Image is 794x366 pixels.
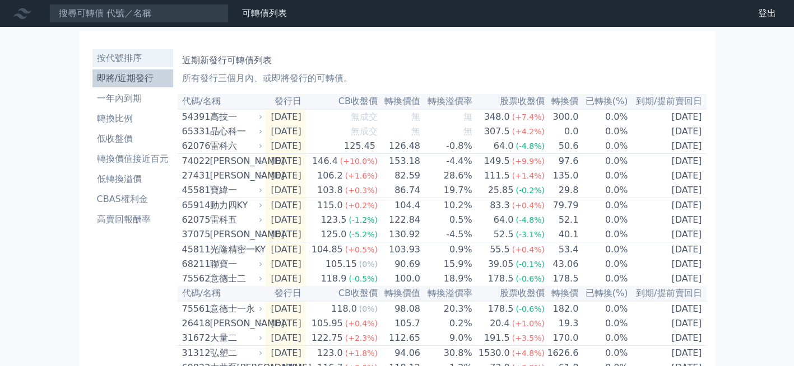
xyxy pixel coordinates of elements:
a: 低轉換溢價 [92,170,173,188]
td: [DATE] [629,109,707,124]
div: 65914 [182,199,207,212]
td: [DATE] [629,301,707,316]
td: 153.18 [378,154,421,169]
td: 0.0% [579,257,628,271]
td: [DATE] [265,213,306,227]
span: 無 [411,126,420,137]
div: 65331 [182,125,207,138]
th: CB收盤價 [306,286,378,301]
th: 到期/提前賣回日 [629,286,707,301]
span: (+0.5%) [345,245,378,254]
div: 37075 [182,228,207,241]
td: [DATE] [265,227,306,242]
th: 已轉換(%) [579,94,628,109]
td: 52.1 [545,213,579,227]
div: 64.0 [491,139,516,153]
li: CBAS權利金 [92,193,173,206]
td: 126.48 [378,139,421,154]
td: 0.0% [579,154,628,169]
div: [PERSON_NAME] [210,154,261,168]
td: 0.0% [579,124,628,139]
h1: 近期新發行可轉債列表 [182,54,702,67]
span: (+1.4%) [512,171,545,180]
td: 0.0% [579,301,628,316]
div: 31672 [182,331,207,345]
div: 27431 [182,169,207,182]
div: 54391 [182,110,207,124]
th: 發行日 [265,286,306,301]
div: [PERSON_NAME] [210,228,261,241]
span: (+7.4%) [512,112,545,121]
td: 182.0 [545,301,579,316]
p: 所有發行三個月內、或即將發行的可轉債。 [182,72,702,85]
span: (+3.5%) [512,334,545,342]
span: (-0.5%) [349,274,378,283]
td: -4.5% [421,227,473,242]
td: 9.0% [421,331,473,346]
span: (+0.3%) [345,186,378,195]
td: [DATE] [629,316,707,331]
div: 聯寶一 [210,257,261,271]
th: 到期/提前賣回日 [629,94,707,109]
span: (+1.6%) [345,171,378,180]
div: 122.75 [309,331,345,345]
td: 0.9% [421,242,473,257]
span: (+0.2%) [345,201,378,210]
a: 高賣回報酬率 [92,210,173,228]
span: (-4.8%) [516,215,545,224]
td: [DATE] [629,124,707,139]
a: 低收盤價 [92,130,173,148]
td: 40.1 [545,227,579,242]
a: 即將/近期發行 [92,69,173,87]
span: (-0.1%) [516,260,545,269]
li: 高賣回報酬率 [92,213,173,226]
span: (+1.8%) [345,349,378,358]
td: 82.59 [378,168,421,183]
td: [DATE] [629,242,707,257]
div: 45581 [182,184,207,197]
a: 可轉債列表 [242,8,287,18]
span: (-1.2%) [349,215,378,224]
li: 轉換比例 [92,112,173,125]
th: 轉換溢價率 [421,94,473,109]
div: 62076 [182,139,207,153]
td: 100.0 [378,271,421,286]
div: 191.5 [482,331,512,345]
span: 無成交 [351,126,378,137]
div: 20.4 [487,317,512,330]
td: [DATE] [265,271,306,286]
div: 125.45 [342,139,378,153]
div: 149.5 [482,154,512,168]
td: [DATE] [265,257,306,271]
td: [DATE] [629,346,707,361]
div: 75561 [182,302,207,316]
td: 18.9% [421,271,473,286]
td: 0.0% [579,109,628,124]
td: 0.0% [579,271,628,286]
span: (+0.4%) [512,201,545,210]
th: 轉換價值 [378,286,421,301]
span: (+4.8%) [512,349,545,358]
td: 29.8 [545,183,579,198]
li: 按代號排序 [92,51,173,65]
td: [DATE] [629,271,707,286]
td: 0.0% [579,168,628,183]
div: 意德士二 [210,272,261,285]
td: [DATE] [265,316,306,331]
div: 62075 [182,213,207,227]
td: [DATE] [265,154,306,169]
div: 106.2 [315,169,345,182]
th: 轉換溢價率 [421,286,473,301]
td: -4.4% [421,154,473,169]
td: 122.84 [378,213,421,227]
div: 115.0 [315,199,345,212]
div: 55.5 [487,243,512,256]
td: 28.6% [421,168,473,183]
td: 103.93 [378,242,421,257]
a: 一年內到期 [92,90,173,107]
td: [DATE] [629,198,707,213]
div: 68211 [182,257,207,271]
td: 105.7 [378,316,421,331]
td: [DATE] [629,183,707,198]
div: 307.5 [482,125,512,138]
